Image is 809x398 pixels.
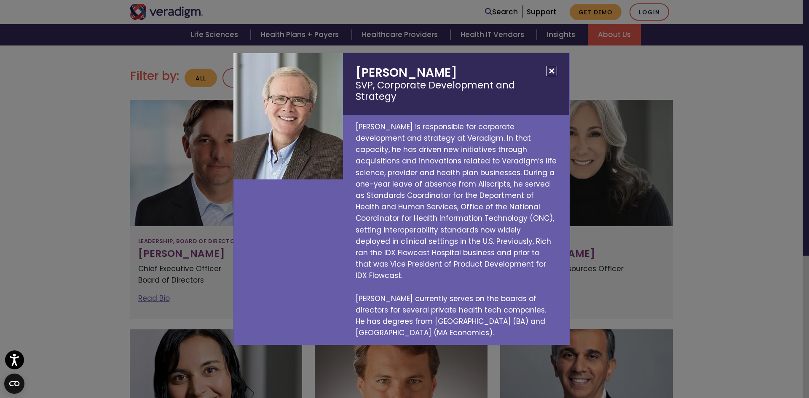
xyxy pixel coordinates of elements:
button: Close [546,66,557,76]
button: Open CMP widget [4,374,24,394]
iframe: Drift Chat Widget [647,337,799,388]
small: SVP, Corporate Development and Strategy [356,80,557,102]
p: [PERSON_NAME] is responsible for corporate development and strategy at Veradigm. In that capacity... [343,115,569,345]
h2: [PERSON_NAME] [343,53,569,115]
